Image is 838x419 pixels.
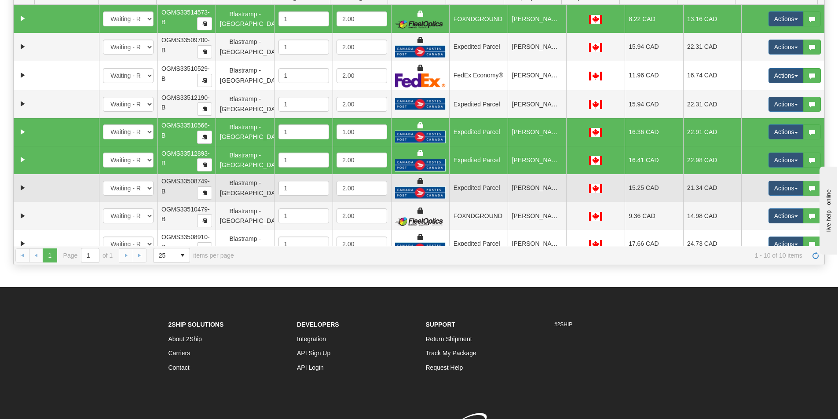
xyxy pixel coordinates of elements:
[625,90,683,118] td: 15.94 CAD
[589,15,602,24] img: CA
[197,102,212,116] button: Copy to clipboard
[153,248,234,263] span: items per page
[395,45,446,58] img: Canada Post
[197,186,212,200] button: Copy to clipboard
[161,233,210,250] span: OGMS33508910-B
[395,73,446,87] img: FedEx Express®
[449,174,508,202] td: Expedited Parcel
[159,251,170,260] span: 25
[17,127,28,138] a: Expand
[683,230,742,258] td: 24.73 CAD
[197,74,212,87] button: Copy to clipboard
[197,214,212,227] button: Copy to clipboard
[220,206,271,226] div: Blastramp - [GEOGRAPHIC_DATA]
[7,7,81,14] div: live help - online
[683,146,742,174] td: 22.98 CAD
[508,33,566,61] td: [PERSON_NAME]
[508,174,566,202] td: [PERSON_NAME]
[589,43,602,52] img: CA
[625,230,683,258] td: 17.66 CAD
[43,248,57,262] span: Page 1
[625,33,683,61] td: 15.94 CAD
[625,5,683,33] td: 8.22 CAD
[161,206,210,222] span: OGMS33510479-B
[589,212,602,221] img: CA
[768,124,804,139] button: Actions
[220,37,271,57] div: Blastramp - [GEOGRAPHIC_DATA]
[426,350,476,357] a: Track My Package
[683,5,742,33] td: 13.16 CAD
[449,146,508,174] td: Expedited Parcel
[395,217,446,226] img: FleetOptics Inc.
[161,65,210,82] span: OGMS33510529-B
[168,350,190,357] a: Carriers
[768,68,804,83] button: Actions
[508,146,566,174] td: [PERSON_NAME]
[683,61,742,90] td: 16.74 CAD
[161,9,210,26] span: OGMS33514573-B
[17,13,28,24] a: Expand
[554,322,670,328] h6: #2SHIP
[768,153,804,168] button: Actions
[161,94,210,111] span: OGMS33512190-B
[395,98,446,110] img: Canada Post
[197,242,212,255] button: Copy to clipboard
[395,20,446,29] img: FleetOptics Inc.
[220,94,271,114] div: Blastramp - [GEOGRAPHIC_DATA]
[589,128,602,137] img: CA
[508,90,566,118] td: [PERSON_NAME]
[683,90,742,118] td: 22.31 CAD
[17,154,28,165] a: Expand
[81,248,99,262] input: Page 1
[449,230,508,258] td: Expedited Parcel
[197,45,212,58] button: Copy to clipboard
[197,158,212,171] button: Copy to clipboard
[17,98,28,109] a: Expand
[161,150,210,167] span: OGMS33512893-B
[768,97,804,112] button: Actions
[768,40,804,55] button: Actions
[197,131,212,144] button: Copy to clipboard
[589,240,602,249] img: CA
[768,208,804,223] button: Actions
[809,248,823,262] a: Refresh
[220,178,271,198] div: Blastramp - [GEOGRAPHIC_DATA]
[768,237,804,251] button: Actions
[449,5,508,33] td: FOXNDGROUND
[508,5,566,33] td: [PERSON_NAME]
[17,182,28,193] a: Expand
[449,61,508,90] td: FedEx Economy®
[168,364,190,371] a: Contact
[625,174,683,202] td: 15.25 CAD
[589,156,602,165] img: CA
[161,122,210,138] span: OGMS33510566-B
[17,41,28,52] a: Expand
[395,186,446,199] img: Canada Post
[297,335,326,342] a: Integration
[818,164,837,254] iframe: chat widget
[297,364,324,371] a: API Login
[589,100,602,109] img: CA
[508,230,566,258] td: [PERSON_NAME]
[683,202,742,230] td: 14.98 CAD
[625,146,683,174] td: 16.41 CAD
[161,178,210,194] span: OGMS33508749-B
[449,33,508,61] td: Expedited Parcel
[168,335,202,342] a: About 2Ship
[220,66,271,85] div: Blastramp - [GEOGRAPHIC_DATA]
[153,248,190,263] span: Page sizes drop down
[220,150,271,170] div: Blastramp - [GEOGRAPHIC_DATA]
[220,234,271,254] div: Blastramp - [GEOGRAPHIC_DATA]
[168,321,224,328] strong: 2Ship Solutions
[449,202,508,230] td: FOXNDGROUND
[220,122,271,142] div: Blastramp - [GEOGRAPHIC_DATA]
[625,202,683,230] td: 9.36 CAD
[508,61,566,90] td: [PERSON_NAME]
[176,248,190,262] span: select
[63,248,113,263] span: Page of 1
[395,131,446,143] img: Canada Post
[297,321,339,328] strong: Developers
[426,321,456,328] strong: Support
[449,118,508,146] td: Expedited Parcel
[768,11,804,26] button: Actions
